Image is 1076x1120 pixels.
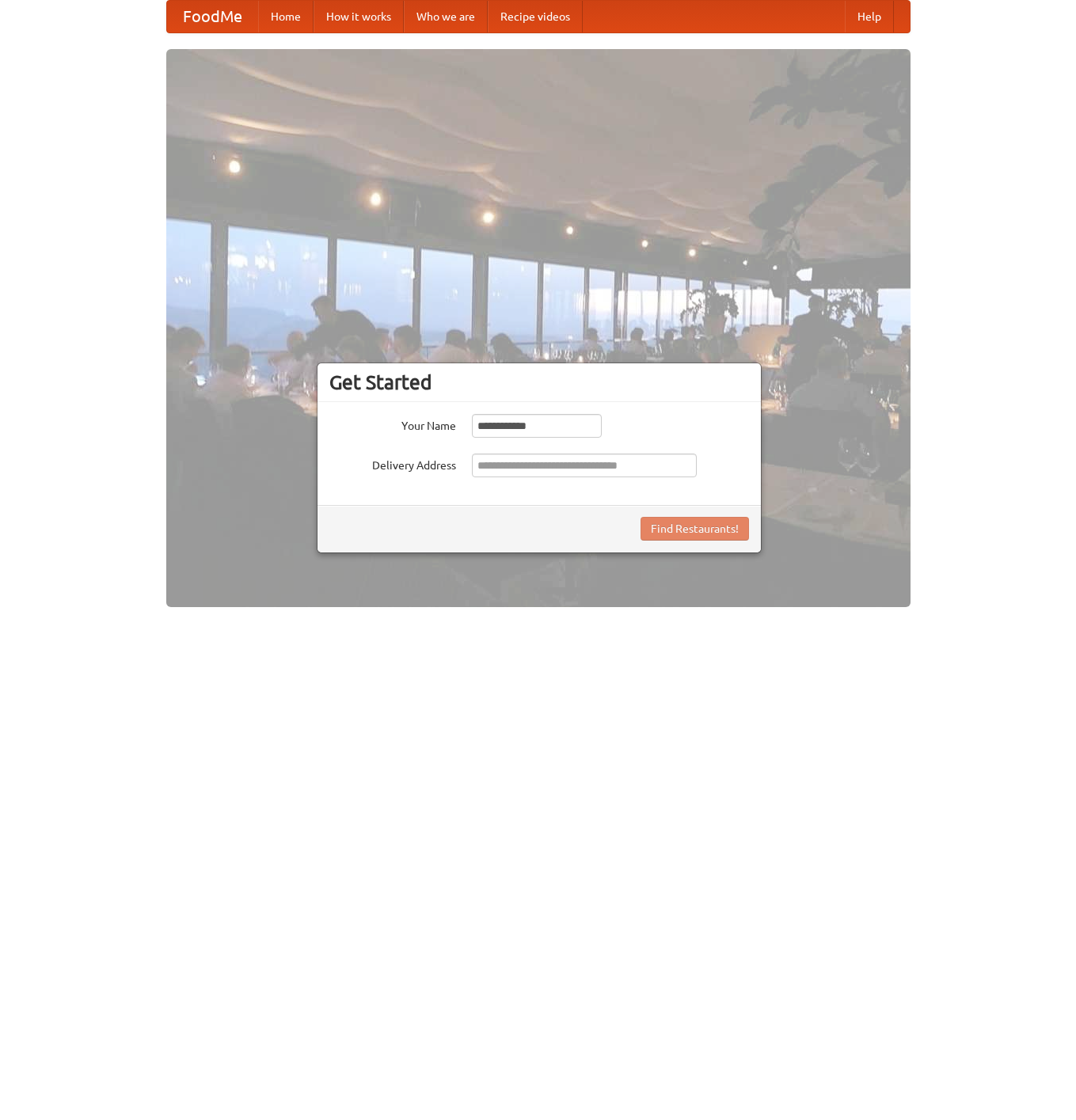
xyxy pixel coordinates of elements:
[404,1,488,32] a: Who we are
[845,1,894,32] a: Help
[641,517,749,541] button: Find Restaurants!
[329,414,456,434] label: Your Name
[314,1,404,32] a: How it works
[329,454,456,473] label: Delivery Address
[329,370,749,394] h3: Get Started
[488,1,583,32] a: Recipe videos
[258,1,314,32] a: Home
[167,1,258,32] a: FoodMe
